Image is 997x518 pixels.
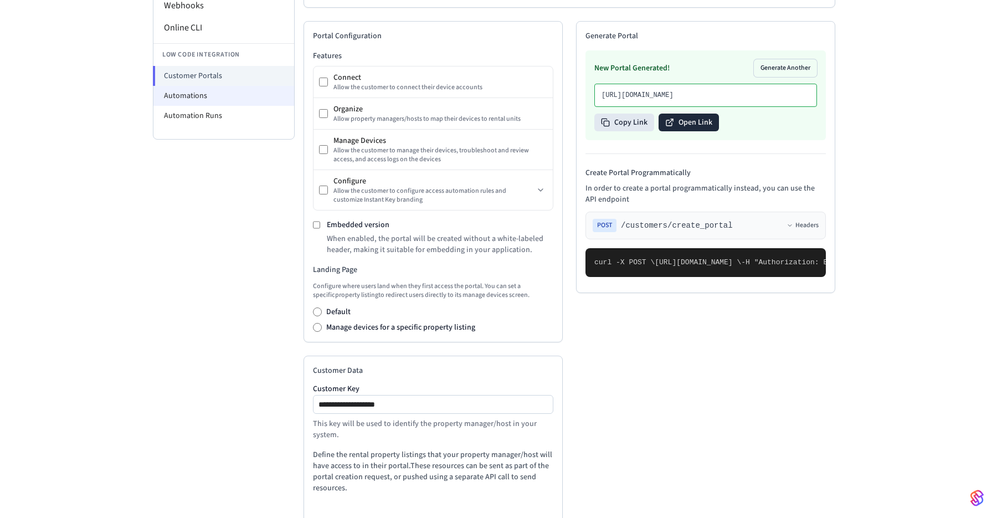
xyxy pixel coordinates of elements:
div: Connect [333,72,547,83]
h3: New Portal Generated! [594,63,670,74]
h2: Customer Data [313,365,553,376]
li: Automation Runs [153,106,294,126]
button: Headers [787,221,819,230]
div: Allow the customer to configure access automation rules and customize Instant Key branding [333,187,534,204]
p: When enabled, the portal will be created without a white-labeled header, making it suitable for e... [327,233,553,255]
h4: Create Portal Programmatically [585,167,826,178]
div: Allow the customer to connect their device accounts [333,83,547,92]
div: Manage Devices [333,135,547,146]
label: Embedded version [327,219,389,230]
button: Copy Link [594,114,654,131]
p: Define the rental property listings that your property manager/host will have access to in their ... [313,449,553,494]
h2: Generate Portal [585,30,826,42]
img: SeamLogoGradient.69752ec5.svg [970,489,984,507]
div: Allow the customer to manage their devices, troubleshoot and review access, and access logs on th... [333,146,547,164]
span: POST [593,219,616,232]
h2: Portal Configuration [313,30,553,42]
li: Customer Portals [153,66,294,86]
span: -H "Authorization: Bearer seam_api_key_123456" \ [741,258,948,266]
div: Organize [333,104,547,115]
li: Online CLI [153,17,294,39]
label: Default [326,306,351,317]
p: This key will be used to identify the property manager/host in your system. [313,418,553,440]
p: [URL][DOMAIN_NAME] [602,91,810,100]
button: Open Link [659,114,719,131]
span: [URL][DOMAIN_NAME] \ [655,258,741,266]
span: /customers/create_portal [621,220,733,231]
li: Low Code Integration [153,43,294,66]
label: Manage devices for a specific property listing [326,322,475,333]
p: In order to create a portal programmatically instead, you can use the API endpoint [585,183,826,205]
li: Automations [153,86,294,106]
label: Customer Key [313,385,553,393]
p: Configure where users land when they first access the portal. You can set a specific property lis... [313,282,553,300]
h3: Landing Page [313,264,553,275]
button: Generate Another [754,59,817,77]
div: Configure [333,176,534,187]
h3: Features [313,50,553,61]
div: Allow property managers/hosts to map their devices to rental units [333,115,547,124]
span: curl -X POST \ [594,258,655,266]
